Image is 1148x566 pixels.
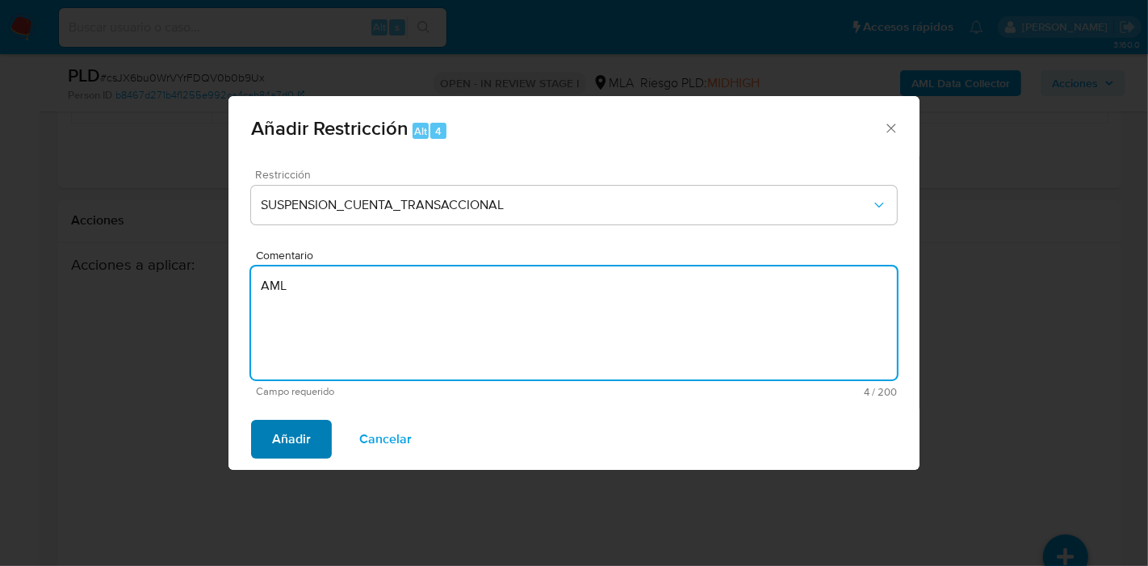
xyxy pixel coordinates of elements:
span: Comentario [256,249,902,262]
button: Cancelar [338,420,433,459]
button: Cerrar ventana [883,120,898,135]
span: Restricción [255,169,901,180]
span: 4 [435,124,442,139]
textarea: AML [251,266,897,379]
button: Añadir [251,420,332,459]
span: Campo requerido [256,386,576,397]
span: Añadir Restricción [251,114,409,142]
span: SUSPENSION_CUENTA_TRANSACCIONAL [261,197,871,213]
span: Alt [414,124,427,139]
span: Añadir [272,421,311,457]
button: Restriction [251,186,897,224]
span: Máximo 200 caracteres [576,387,897,397]
span: Cancelar [359,421,412,457]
